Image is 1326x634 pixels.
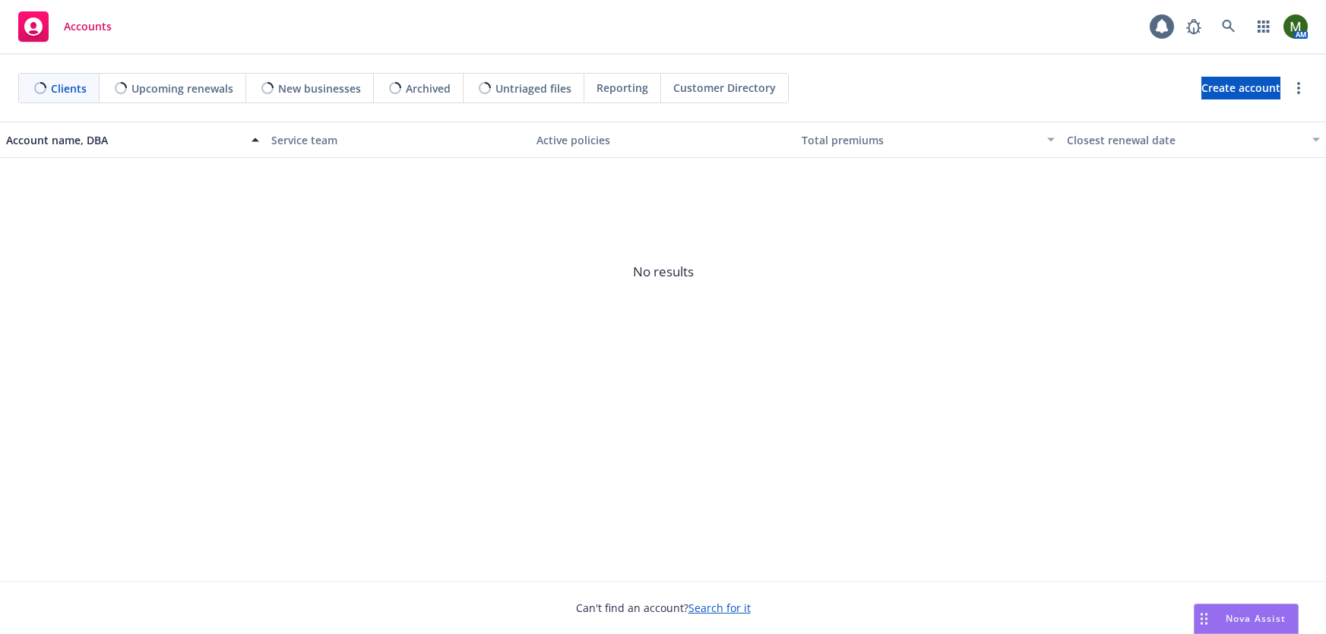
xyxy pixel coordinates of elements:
[1195,604,1214,633] div: Drag to move
[530,121,796,158] button: Active policies
[576,600,751,616] span: Can't find an account?
[688,601,751,615] a: Search for it
[1290,79,1308,97] a: more
[271,132,524,148] div: Service team
[796,121,1061,158] button: Total premiums
[12,5,118,48] a: Accounts
[1283,14,1308,39] img: photo
[51,80,87,96] span: Clients
[673,80,776,96] span: Customer Directory
[597,80,648,96] span: Reporting
[1067,132,1303,148] div: Closest renewal date
[802,132,1038,148] div: Total premiums
[495,80,571,96] span: Untriaged files
[265,121,530,158] button: Service team
[64,21,112,33] span: Accounts
[278,80,361,96] span: New businesses
[406,80,451,96] span: Archived
[1061,121,1326,158] button: Closest renewal date
[1201,74,1280,103] span: Create account
[1214,11,1244,42] a: Search
[1226,612,1286,625] span: Nova Assist
[131,80,233,96] span: Upcoming renewals
[536,132,790,148] div: Active policies
[1194,604,1299,634] button: Nova Assist
[1179,11,1209,42] a: Report a Bug
[1201,77,1280,99] a: Create account
[6,132,242,148] div: Account name, DBA
[1248,11,1279,42] a: Switch app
